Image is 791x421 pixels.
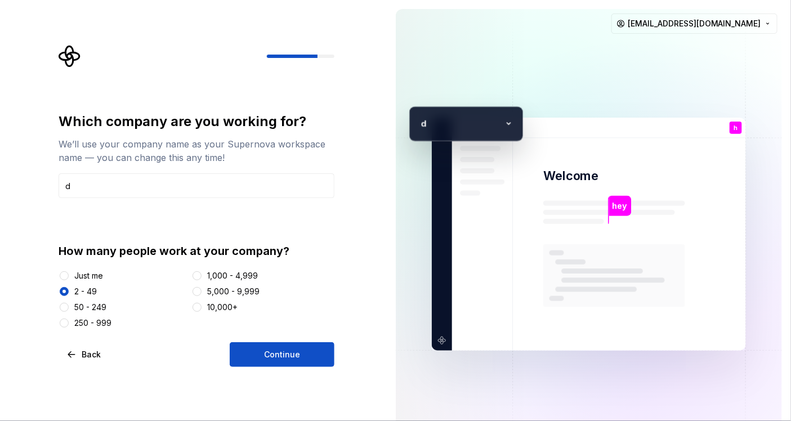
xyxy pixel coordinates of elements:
[207,286,260,297] div: 5,000 - 9,999
[59,173,334,198] input: Company name
[59,45,81,68] svg: Supernova Logo
[734,125,738,131] p: h
[611,14,777,34] button: [EMAIL_ADDRESS][DOMAIN_NAME]
[59,113,334,131] div: Which company are you working for?
[207,302,238,313] div: 10,000+
[74,317,111,329] div: 250 - 999
[82,349,101,360] span: Back
[230,342,334,367] button: Continue
[415,117,426,131] p: d
[628,18,761,29] span: [EMAIL_ADDRESS][DOMAIN_NAME]
[543,168,598,185] p: Welcome
[59,243,334,259] div: How many people work at your company?
[612,200,627,212] p: hey
[264,349,300,360] span: Continue
[74,270,103,281] div: Just me
[74,286,97,297] div: 2 - 49
[207,270,258,281] div: 1,000 - 4,999
[59,342,110,367] button: Back
[59,137,334,164] div: We’ll use your company name as your Supernova workspace name — you can change this any time!
[74,302,106,313] div: 50 - 249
